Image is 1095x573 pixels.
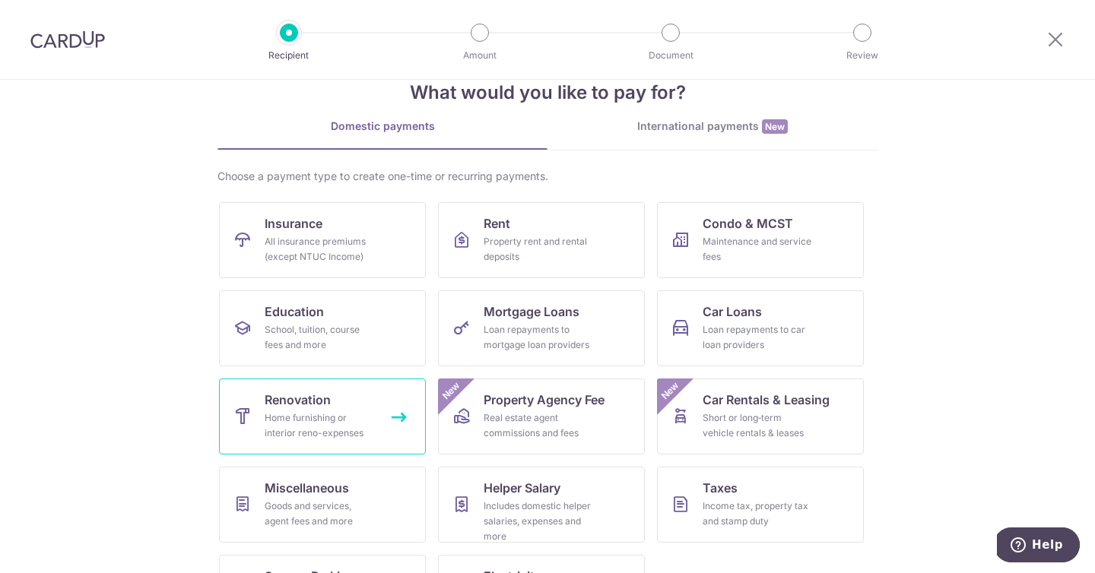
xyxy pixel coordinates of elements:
span: Rent [484,214,510,233]
p: Recipient [233,48,345,63]
div: All insurance premiums (except NTUC Income) [265,234,374,264]
div: Choose a payment type to create one-time or recurring payments. [217,169,878,184]
a: Car LoansLoan repayments to car loan providers [657,290,864,366]
p: Amount [424,48,536,63]
div: Includes domestic helper salaries, expenses and more [484,499,593,544]
span: Miscellaneous [265,479,349,497]
a: Helper SalaryIncludes domestic helper salaries, expenses and more [438,467,645,543]
a: Property Agency FeeReal estate agent commissions and feesNew [438,378,645,454]
span: New [658,378,683,404]
p: Document [614,48,727,63]
span: Car Rentals & Leasing [703,391,830,409]
div: School, tuition, course fees and more [265,322,374,353]
div: Domestic payments [217,119,547,134]
a: Condo & MCSTMaintenance and service fees [657,202,864,278]
a: Car Rentals & LeasingShort or long‑term vehicle rentals & leasesNew [657,378,864,454]
div: Real estate agent commissions and fees [484,410,593,441]
span: Help [35,11,66,24]
div: Income tax, property tax and stamp duty [703,499,812,529]
span: Helper Salary [484,479,560,497]
span: Mortgage Loans [484,302,579,321]
span: New [439,378,464,404]
div: Goods and services, agent fees and more [265,499,374,529]
a: RentProperty rent and rental deposits [438,202,645,278]
div: International payments [547,119,878,135]
p: Review [806,48,919,63]
div: Maintenance and service fees [703,234,812,264]
div: Loan repayments to car loan providers [703,322,812,353]
div: Loan repayments to mortgage loan providers [484,322,593,353]
span: Education [265,302,324,321]
div: Property rent and rental deposits [484,234,593,264]
span: Property Agency Fee [484,391,605,409]
a: TaxesIncome tax, property tax and stamp duty [657,467,864,543]
span: New [762,119,788,134]
span: Condo & MCST [703,214,793,233]
h4: What would you like to pay for? [217,79,878,106]
span: Insurance [265,214,322,233]
a: InsuranceAll insurance premiums (except NTUC Income) [219,202,426,278]
a: MiscellaneousGoods and services, agent fees and more [219,467,426,543]
a: Mortgage LoansLoan repayments to mortgage loan providers [438,290,645,366]
span: Taxes [703,479,738,497]
a: RenovationHome furnishing or interior reno-expenses [219,378,426,454]
span: Renovation [265,391,331,409]
a: EducationSchool, tuition, course fees and more [219,290,426,366]
div: Home furnishing or interior reno-expenses [265,410,374,441]
div: Short or long‑term vehicle rentals & leases [703,410,812,441]
img: CardUp [30,30,105,49]
span: Car Loans [703,302,762,321]
iframe: Opens a widget where you can find more information [997,527,1080,565]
